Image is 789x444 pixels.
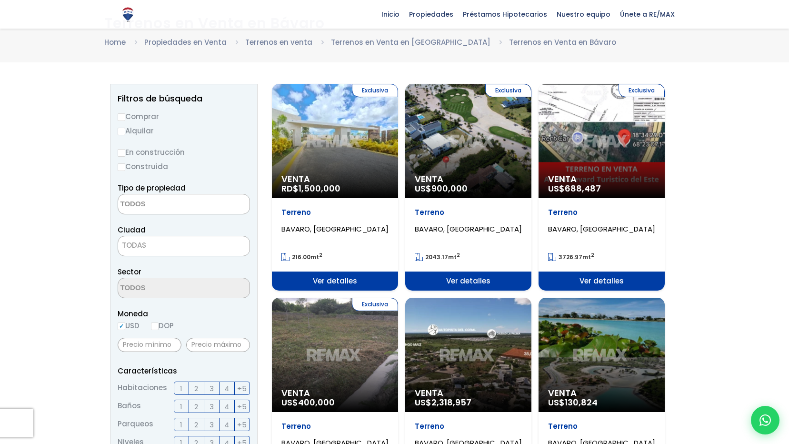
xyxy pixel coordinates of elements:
[281,208,389,217] p: Terreno
[377,7,404,21] span: Inicio
[509,36,616,48] li: Terrenos en Venta en Bávaro
[457,252,460,259] sup: 2
[539,272,665,291] span: Ver detalles
[281,174,389,184] span: Venta
[548,208,655,217] p: Terreno
[615,7,679,21] span: Únete a RE/MAX
[118,338,181,352] input: Precio mínimo
[352,298,398,311] span: Exclusiva
[194,419,198,431] span: 2
[431,182,468,194] span: 900,000
[319,252,322,259] sup: 2
[591,252,594,259] sup: 2
[122,240,146,250] span: TODAS
[186,338,250,352] input: Precio máximo
[224,383,229,394] span: 4
[548,182,601,194] span: US$
[151,323,159,330] input: DOP
[565,182,601,194] span: 688,487
[118,146,250,158] label: En construcción
[194,401,198,413] span: 2
[118,125,250,137] label: Alquilar
[180,383,182,394] span: 1
[619,84,665,97] span: Exclusiva
[180,401,182,413] span: 1
[281,388,389,398] span: Venta
[118,365,250,377] p: Características
[210,419,214,431] span: 3
[281,396,335,408] span: US$
[118,225,146,235] span: Ciudad
[415,253,460,261] span: mt
[237,419,247,431] span: +5
[118,161,250,172] label: Construida
[118,239,250,252] span: TODAS
[224,401,229,413] span: 4
[552,7,615,21] span: Nuestro equipo
[431,396,471,408] span: 2,318,957
[425,253,448,261] span: 2043.17
[272,272,398,291] span: Ver detalles
[118,194,210,215] textarea: Search
[118,320,140,332] label: USD
[559,253,582,261] span: 3726.97
[118,418,153,431] span: Parqueos
[415,388,522,398] span: Venta
[237,383,247,394] span: +5
[415,396,471,408] span: US$
[151,320,174,332] label: DOP
[118,183,186,193] span: Tipo de propiedad
[415,174,522,184] span: Venta
[180,419,182,431] span: 1
[548,224,655,234] span: BAVARO, [GEOGRAPHIC_DATA]
[331,37,490,47] a: Terrenos en Venta en [GEOGRAPHIC_DATA]
[210,383,214,394] span: 3
[210,401,214,413] span: 3
[352,84,398,97] span: Exclusiva
[118,111,250,122] label: Comprar
[299,182,340,194] span: 1,500,000
[458,7,552,21] span: Préstamos Hipotecarios
[118,128,125,135] input: Alquilar
[548,388,655,398] span: Venta
[415,422,522,431] p: Terreno
[404,7,458,21] span: Propiedades
[415,224,522,234] span: BAVARO, [GEOGRAPHIC_DATA]
[118,149,125,157] input: En construcción
[292,253,310,261] span: 216.00
[118,308,250,320] span: Moneda
[245,37,312,47] a: Terrenos en venta
[118,400,141,413] span: Baños
[415,182,468,194] span: US$
[281,182,340,194] span: RD$
[104,15,685,31] h1: Terrenos en Venta en Bávaro
[224,419,229,431] span: 4
[118,163,125,171] input: Construida
[565,396,598,408] span: 130,824
[272,84,398,291] a: Exclusiva Venta RD$1,500,000 Terreno BAVARO, [GEOGRAPHIC_DATA] 216.00mt2 Ver detalles
[548,396,598,408] span: US$
[539,84,665,291] a: Exclusiva Venta US$688,487 Terreno BAVARO, [GEOGRAPHIC_DATA] 3726.97mt2 Ver detalles
[120,6,136,23] img: Logo de REMAX
[118,278,210,299] textarea: Search
[104,37,126,47] a: Home
[548,253,594,261] span: mt
[194,383,198,394] span: 2
[548,174,655,184] span: Venta
[281,253,322,261] span: mt
[415,208,522,217] p: Terreno
[118,94,250,103] h2: Filtros de búsqueda
[118,382,167,395] span: Habitaciones
[118,113,125,121] input: Comprar
[281,422,389,431] p: Terreno
[405,272,531,291] span: Ver detalles
[548,422,655,431] p: Terreno
[118,236,250,256] span: TODAS
[118,267,141,277] span: Sector
[144,37,227,47] a: Propiedades en Venta
[405,84,531,291] a: Exclusiva Venta US$900,000 Terreno BAVARO, [GEOGRAPHIC_DATA] 2043.17mt2 Ver detalles
[281,224,389,234] span: BAVARO, [GEOGRAPHIC_DATA]
[485,84,531,97] span: Exclusiva
[237,401,247,413] span: +5
[298,396,335,408] span: 400,000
